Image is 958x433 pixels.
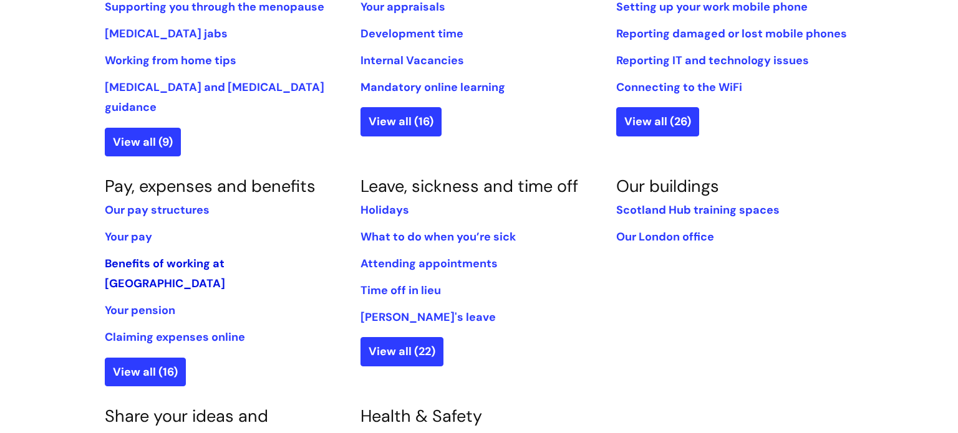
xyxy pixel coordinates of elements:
[105,53,236,68] a: Working from home tips
[105,202,210,217] a: Our pay structures
[105,80,324,115] a: [MEDICAL_DATA] and [MEDICAL_DATA] guidance
[616,80,742,95] a: Connecting to the WiFi
[105,26,228,41] a: [MEDICAL_DATA] jabs
[360,202,409,217] a: Holidays
[360,337,443,366] a: View all (22)
[105,330,245,345] a: Claiming expenses online
[360,310,496,325] a: [PERSON_NAME]'s leave
[616,229,714,244] a: Our London office
[360,26,463,41] a: Development time
[105,229,152,244] a: Your pay
[360,107,442,136] a: View all (16)
[360,283,441,298] a: Time off in lieu
[105,303,175,318] a: Your pension
[360,80,505,95] a: Mandatory online learning
[616,175,719,197] a: Our buildings
[616,202,780,217] a: Scotland Hub training spaces
[105,358,186,386] a: View all (16)
[360,229,516,244] a: What to do when you’re sick
[360,53,464,68] a: Internal Vacancies
[360,405,482,427] a: Health & Safety
[360,256,498,271] a: Attending appointments
[105,256,225,291] a: Benefits of working at [GEOGRAPHIC_DATA]
[105,128,181,156] a: View all (9)
[616,107,699,136] a: View all (26)
[105,175,316,197] a: Pay, expenses and benefits
[616,26,847,41] a: Reporting damaged or lost mobile phones
[360,175,578,197] a: Leave, sickness and time off
[616,53,809,68] a: Reporting IT and technology issues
